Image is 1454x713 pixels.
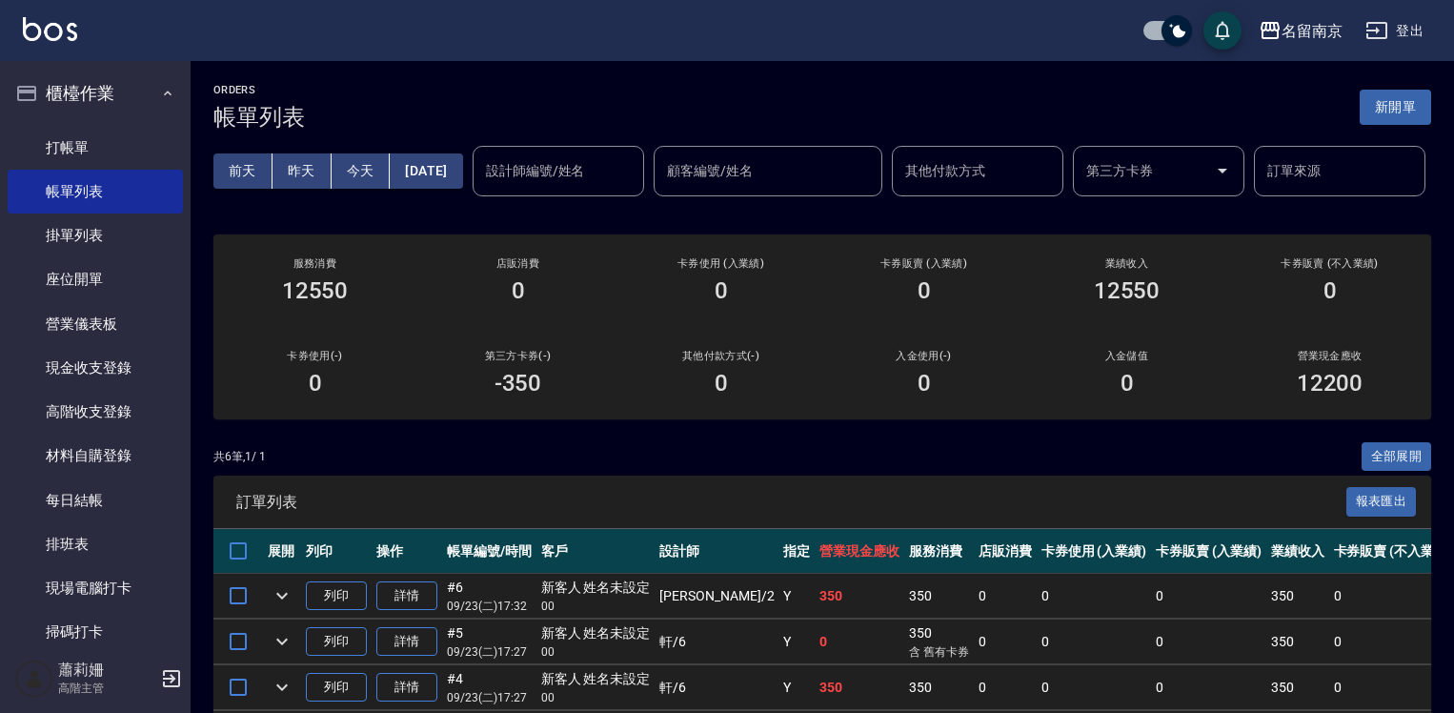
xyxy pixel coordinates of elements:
[512,277,525,304] h3: 0
[904,665,974,710] td: 350
[8,566,183,610] a: 現場電腦打卡
[1323,277,1337,304] h3: 0
[918,277,931,304] h3: 0
[845,257,1002,270] h2: 卡券販賣 (入業績)
[974,574,1037,619] td: 0
[909,643,969,661] p: 含 舊有卡券
[1037,574,1152,619] td: 0
[8,346,183,390] a: 現金收支登錄
[447,689,532,706] p: 09/23 (二) 17:27
[815,620,904,664] td: 0
[439,350,596,362] h2: 第三方卡券(-)
[1358,13,1431,49] button: 登出
[1037,620,1152,664] td: 0
[495,370,542,397] h3: -350
[974,529,1037,574] th: 店販消費
[1048,257,1205,270] h2: 業績收入
[447,643,532,661] p: 09/23 (二) 17:27
[213,84,305,96] h2: ORDERS
[1151,620,1266,664] td: 0
[778,620,815,664] td: Y
[309,370,322,397] h3: 0
[8,390,183,434] a: 高階收支登錄
[1121,370,1134,397] h3: 0
[1360,97,1431,115] a: 新開單
[541,643,651,661] p: 00
[1282,19,1343,43] div: 名留南京
[715,277,728,304] h3: 0
[1346,487,1417,517] button: 報表匯出
[390,153,462,189] button: [DATE]
[778,574,815,619] td: Y
[845,350,1002,362] h2: 入金使用(-)
[8,126,183,170] a: 打帳單
[974,620,1037,664] td: 0
[541,669,651,689] div: 新客人 姓名未設定
[236,257,394,270] h3: 服務消費
[778,529,815,574] th: 指定
[306,627,367,657] button: 列印
[815,574,904,619] td: 350
[58,661,155,680] h5: 蕭莉姍
[273,153,332,189] button: 昨天
[442,620,536,664] td: #5
[236,493,1346,512] span: 訂單列表
[439,257,596,270] h2: 店販消費
[541,578,651,598] div: 新客人 姓名未設定
[8,434,183,478] a: 材料自購登錄
[1297,370,1363,397] h3: 12200
[541,689,651,706] p: 00
[1266,620,1329,664] td: 350
[642,350,799,362] h2: 其他付款方式(-)
[8,610,183,654] a: 掃碼打卡
[23,17,77,41] img: Logo
[1346,492,1417,510] a: 報表匯出
[282,277,349,304] h3: 12550
[8,214,183,257] a: 掛單列表
[213,448,266,465] p: 共 6 筆, 1 / 1
[778,665,815,710] td: Y
[904,574,974,619] td: 350
[1266,574,1329,619] td: 350
[15,660,53,698] img: Person
[541,623,651,643] div: 新客人 姓名未設定
[1151,574,1266,619] td: 0
[236,350,394,362] h2: 卡券使用(-)
[536,529,656,574] th: 客戶
[372,529,442,574] th: 操作
[268,627,296,656] button: expand row
[263,529,301,574] th: 展開
[58,680,155,697] p: 高階主管
[1266,665,1329,710] td: 350
[442,665,536,710] td: #4
[1151,529,1266,574] th: 卡券販賣 (入業績)
[301,529,372,574] th: 列印
[8,479,183,522] a: 每日結帳
[8,257,183,301] a: 座位開單
[1094,277,1161,304] h3: 12550
[1251,350,1408,362] h2: 營業現金應收
[655,620,778,664] td: 軒 /6
[213,104,305,131] h3: 帳單列表
[442,529,536,574] th: 帳單編號/時間
[1151,665,1266,710] td: 0
[8,522,183,566] a: 排班表
[376,673,437,703] a: 詳情
[1037,529,1152,574] th: 卡券使用 (入業績)
[306,673,367,703] button: 列印
[306,581,367,611] button: 列印
[1207,155,1238,186] button: Open
[1360,90,1431,125] button: 新開單
[376,627,437,657] a: 詳情
[815,665,904,710] td: 350
[268,581,296,610] button: expand row
[268,673,296,702] button: expand row
[1362,442,1432,472] button: 全部展開
[974,665,1037,710] td: 0
[1037,665,1152,710] td: 0
[332,153,391,189] button: 今天
[1251,11,1350,51] button: 名留南京
[442,574,536,619] td: #6
[1266,529,1329,574] th: 業績收入
[213,153,273,189] button: 前天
